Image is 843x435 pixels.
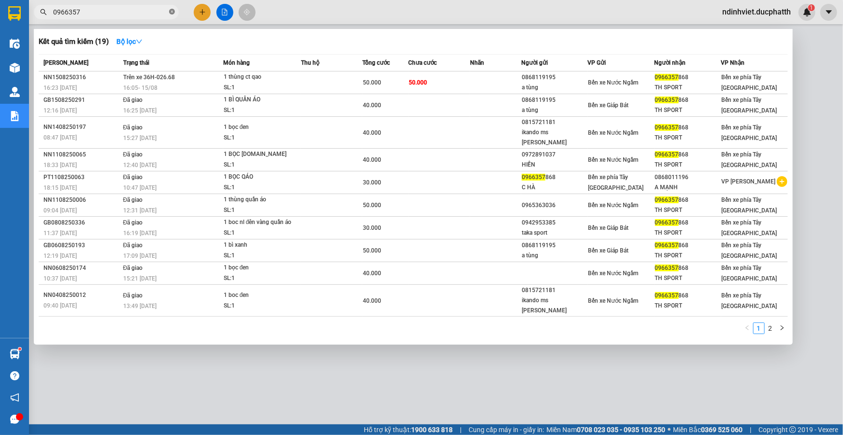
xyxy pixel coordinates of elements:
[224,240,296,251] div: 1 bì xanh
[224,195,296,205] div: 1 thùng quần áo
[522,117,587,127] div: 0815721181
[224,83,296,93] div: SL: 1
[362,59,390,66] span: Tổng cước
[109,34,150,49] button: Bộ lọcdown
[123,162,157,168] span: 12:40 [DATE]
[742,323,753,334] button: left
[722,242,777,259] span: Bến xe phía Tây [GEOGRAPHIC_DATA]
[363,247,381,254] span: 50.000
[363,129,381,136] span: 40.000
[123,97,143,103] span: Đã giao
[43,218,120,228] div: GB0808250336
[123,253,157,259] span: 17:09 [DATE]
[522,200,587,210] div: 0965363036
[224,72,296,83] div: 1 thùng ct qao
[10,393,19,402] span: notification
[43,134,77,141] span: 08:47 [DATE]
[655,242,679,249] span: 0966357
[588,225,629,231] span: Bến xe Giáp Bát
[655,124,679,131] span: 0966357
[588,79,639,86] span: Bến xe Nước Ngầm
[10,111,20,121] img: solution-icon
[655,83,721,93] div: TH SPORT
[655,301,721,311] div: TH SPORT
[588,102,629,109] span: Bến xe Giáp Bát
[655,205,721,215] div: TH SPORT
[655,273,721,283] div: TH SPORT
[224,149,296,160] div: 1 BỌC [DOMAIN_NAME]
[779,325,785,331] span: right
[224,160,296,170] div: SL: 1
[123,196,143,203] span: Đã giao
[224,105,296,116] div: SL: 1
[123,275,157,282] span: 15:21 [DATE]
[363,179,381,186] span: 30.000
[655,123,721,133] div: 868
[655,265,679,271] span: 0966357
[169,9,175,14] span: close-circle
[224,228,296,239] div: SL: 1
[43,290,120,300] div: NN0408250012
[169,8,175,17] span: close-circle
[722,151,777,168] span: Bến xe phía Tây [GEOGRAPHIC_DATA]
[10,39,20,49] img: warehouse-icon
[43,72,120,83] div: NN1508250316
[470,59,484,66] span: Nhãn
[655,219,679,226] span: 0966357
[776,323,788,334] button: right
[363,225,381,231] span: 30.000
[655,172,721,182] div: 0868011196
[43,195,120,205] div: NN1108250006
[363,297,381,304] span: 40.000
[123,124,143,131] span: Đã giao
[116,38,143,45] strong: Bộ lọc
[522,218,587,228] div: 0942953385
[43,84,77,91] span: 16:23 [DATE]
[363,102,381,109] span: 40.000
[522,72,587,83] div: 0868119195
[123,207,157,214] span: 12:31 [DATE]
[301,59,319,66] span: Thu hộ
[43,263,120,273] div: NN0608250174
[655,133,721,143] div: TH SPORT
[363,156,381,163] span: 40.000
[522,95,587,105] div: 0868119195
[722,196,777,214] span: Bến xe phía Tây [GEOGRAPHIC_DATA]
[588,174,644,191] span: Bến xe phía Tây [GEOGRAPHIC_DATA]
[722,124,777,141] span: Bến xe phía Tây [GEOGRAPHIC_DATA]
[123,292,143,299] span: Đã giao
[123,135,157,141] span: 15:27 [DATE]
[43,230,77,237] span: 11:37 [DATE]
[43,172,120,182] div: PT1108250063
[123,219,143,226] span: Đã giao
[522,251,587,261] div: a tùng
[223,59,250,66] span: Món hàng
[10,349,20,359] img: warehouse-icon
[655,228,721,238] div: TH SPORT
[655,150,721,160] div: 868
[742,323,753,334] li: Previous Page
[123,303,157,309] span: 13:49 [DATE]
[655,182,721,193] div: A MẠNH
[123,151,143,158] span: Đã giao
[655,151,679,158] span: 0966357
[10,63,20,73] img: warehouse-icon
[224,251,296,261] div: SL: 1
[224,122,296,133] div: 1 bọc đen
[43,207,77,214] span: 09:04 [DATE]
[655,251,721,261] div: TH SPORT
[588,156,639,163] span: Bến xe Nước Ngầm
[754,323,764,334] a: 1
[588,270,639,277] span: Bến xe Nước Ngầm
[224,172,296,182] div: 1 BỌC QÁO
[53,7,167,17] input: Tìm tên, số ĐT hoặc mã đơn
[655,292,679,299] span: 0966357
[588,59,606,66] span: VP Gửi
[765,323,776,334] a: 2
[43,275,77,282] span: 10:37 [DATE]
[655,97,679,103] span: 0966357
[655,291,721,301] div: 868
[722,178,776,185] span: VP [PERSON_NAME]
[588,129,639,136] span: Bến xe Nước Ngầm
